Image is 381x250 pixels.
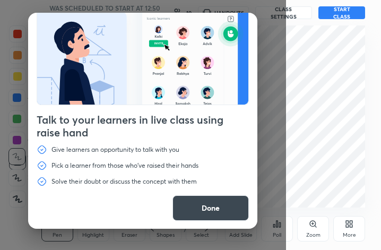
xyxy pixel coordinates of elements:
[172,195,249,221] button: Done
[51,145,179,154] p: Give learners an opportunity to talk with you
[51,177,197,186] p: Solve their doubt or discuss the concept with them
[51,161,198,170] p: Pick a learner from those who've raised their hands
[343,232,356,238] div: More
[37,114,249,139] h4: Talk to your learners in live class using raise hand
[306,232,321,238] div: Zoom
[318,6,365,19] button: START CLASS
